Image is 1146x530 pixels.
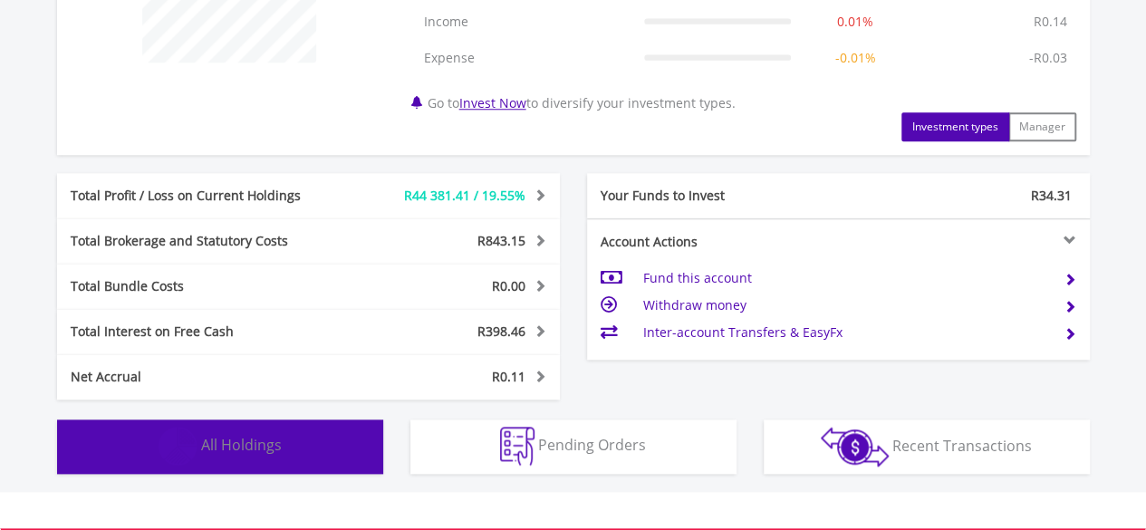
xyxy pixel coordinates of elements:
td: -R0.03 [1020,40,1076,76]
img: holdings-wht.png [159,427,197,466]
a: Invest Now [459,94,526,111]
div: Total Profit / Loss on Current Holdings [57,187,351,205]
td: R0.14 [1025,4,1076,40]
button: Pending Orders [410,419,737,474]
span: R398.46 [477,323,525,340]
span: R44 381.41 / 19.55% [404,187,525,204]
span: R0.11 [492,368,525,385]
span: Recent Transactions [892,435,1032,455]
span: R34.31 [1031,187,1072,204]
button: Manager [1008,112,1076,141]
td: Income [415,4,635,40]
img: transactions-zar-wht.png [821,427,889,467]
td: Inter-account Transfers & EasyFx [642,319,1049,346]
div: Total Bundle Costs [57,277,351,295]
td: 0.01% [800,4,910,40]
span: All Holdings [201,435,282,455]
td: -0.01% [800,40,910,76]
td: Withdraw money [642,292,1049,319]
img: pending_instructions-wht.png [500,427,534,466]
button: Investment types [901,112,1009,141]
td: Expense [415,40,635,76]
span: R843.15 [477,232,525,249]
div: Account Actions [587,233,839,251]
span: Pending Orders [538,435,646,455]
div: Your Funds to Invest [587,187,839,205]
div: Total Interest on Free Cash [57,323,351,341]
div: Net Accrual [57,368,351,386]
button: Recent Transactions [764,419,1090,474]
td: Fund this account [642,265,1049,292]
button: All Holdings [57,419,383,474]
div: Total Brokerage and Statutory Costs [57,232,351,250]
span: R0.00 [492,277,525,294]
